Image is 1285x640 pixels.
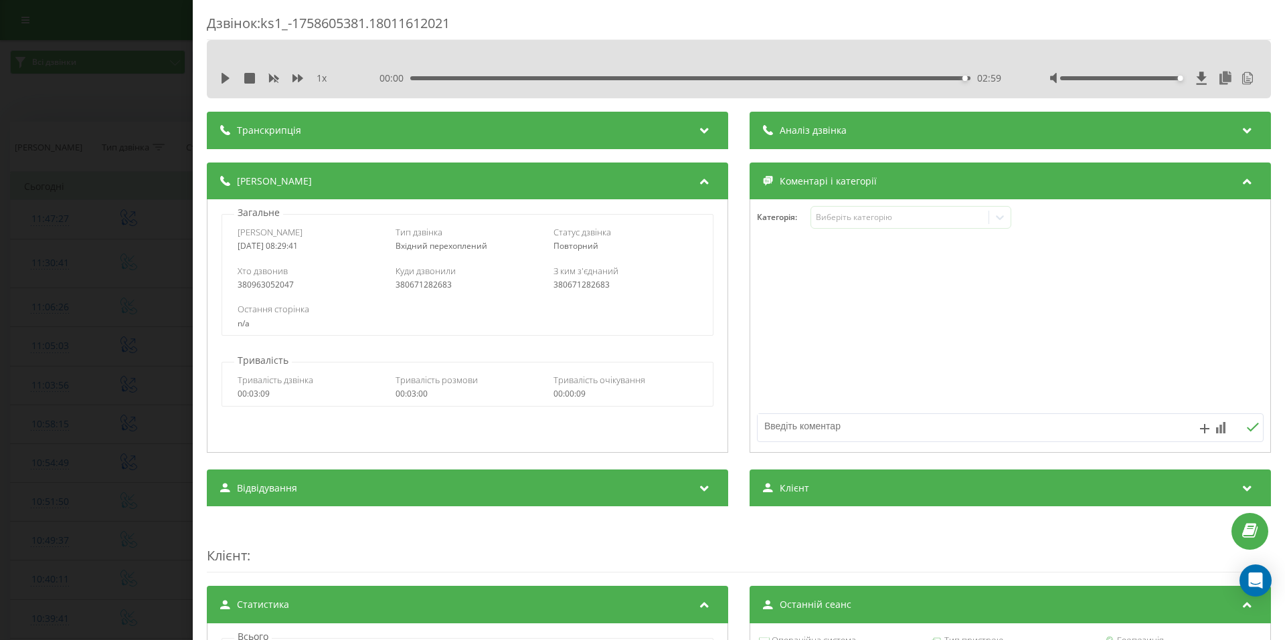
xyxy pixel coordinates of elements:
[396,240,487,251] span: Вхідний перехоплений
[396,389,539,399] div: 00:03:00
[234,206,283,219] p: Загальне
[234,354,292,367] p: Тривалість
[977,72,1001,85] span: 02:59
[379,72,410,85] span: 00:00
[816,212,983,223] div: Виберіть категорію
[553,226,611,238] span: Статус дзвінка
[207,14,1271,40] div: Дзвінок : ks1_-1758605381.18011612021
[553,265,618,277] span: З ким з'єднаний
[207,520,1271,572] div: :
[757,213,810,222] h4: Категорія :
[396,374,478,386] span: Тривалість розмови
[780,175,877,188] span: Коментарі і категорії
[238,226,303,238] span: [PERSON_NAME]
[237,598,289,611] span: Статистика
[317,72,327,85] span: 1 x
[238,389,381,399] div: 00:03:09
[238,265,288,277] span: Хто дзвонив
[396,265,456,277] span: Куди дзвонили
[237,175,312,188] span: [PERSON_NAME]
[962,76,968,81] div: Accessibility label
[238,241,381,251] div: [DATE] 08:29:41
[207,546,247,564] span: Клієнт
[396,280,539,290] div: 380671282683
[238,280,381,290] div: 380963052047
[237,124,301,137] span: Транскрипція
[553,240,598,251] span: Повторний
[780,598,851,611] span: Останній сеанс
[553,389,697,399] div: 00:00:09
[396,226,442,238] span: Тип дзвінка
[237,482,297,495] span: Відвідування
[553,374,645,386] span: Тривалість очікування
[238,319,697,328] div: n/a
[238,303,309,315] span: Остання сторінка
[553,280,697,290] div: 380671282683
[238,374,313,386] span: Тривалість дзвінка
[780,124,847,137] span: Аналіз дзвінка
[780,482,809,495] span: Клієнт
[1239,564,1272,597] div: Open Intercom Messenger
[1178,76,1183,81] div: Accessibility label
